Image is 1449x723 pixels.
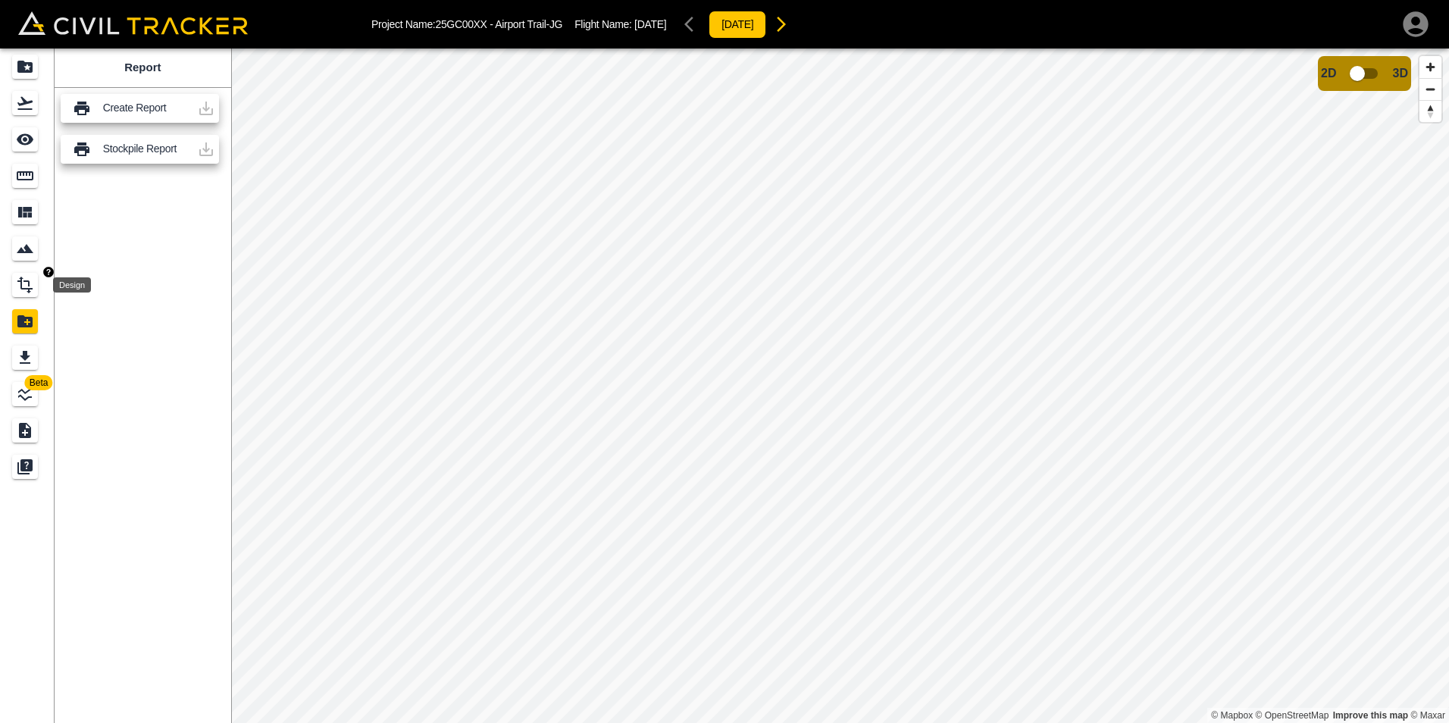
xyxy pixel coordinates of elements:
[1393,67,1408,80] span: 3D
[709,11,766,39] button: [DATE]
[634,18,666,30] span: [DATE]
[18,11,248,35] img: Civil Tracker
[1419,78,1441,100] button: Zoom out
[231,49,1449,723] canvas: Map
[1333,710,1408,721] a: Map feedback
[1256,710,1329,721] a: OpenStreetMap
[53,277,91,293] div: Design
[1419,56,1441,78] button: Zoom in
[371,18,562,30] p: Project Name: 25GC00XX - Airport Trail-JG
[1211,710,1253,721] a: Mapbox
[1419,100,1441,122] button: Reset bearing to north
[1410,710,1445,721] a: Maxar
[574,18,666,30] p: Flight Name:
[1321,67,1336,80] span: 2D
